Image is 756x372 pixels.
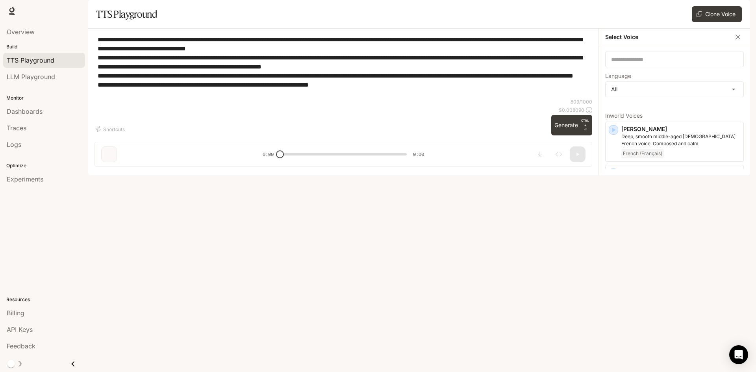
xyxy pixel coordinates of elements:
p: [PERSON_NAME] [621,168,740,176]
div: Open Intercom Messenger [729,345,748,364]
p: ⏎ [581,118,589,132]
p: Deep, smooth middle-aged male French voice. Composed and calm [621,133,740,147]
p: CTRL + [581,118,589,128]
p: 809 / 1000 [571,98,592,105]
p: [PERSON_NAME] [621,125,740,133]
button: GenerateCTRL +⏎ [551,115,592,135]
div: All [606,82,743,97]
p: Language [605,73,631,79]
h1: TTS Playground [96,6,157,22]
button: Shortcuts [94,123,128,135]
p: Inworld Voices [605,113,744,118]
span: French (Français) [621,149,664,158]
button: Clone Voice [692,6,742,22]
